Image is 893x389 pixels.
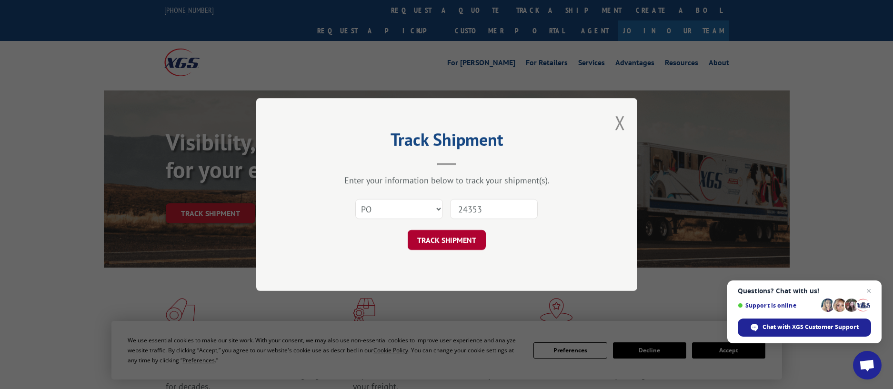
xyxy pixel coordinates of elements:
[304,175,590,186] div: Enter your information below to track your shipment(s).
[738,287,871,295] span: Questions? Chat with us!
[615,110,625,135] button: Close modal
[738,319,871,337] div: Chat with XGS Customer Support
[450,199,538,219] input: Number(s)
[304,133,590,151] h2: Track Shipment
[853,351,882,379] div: Open chat
[863,285,874,297] span: Close chat
[408,230,486,250] button: TRACK SHIPMENT
[763,323,859,331] span: Chat with XGS Customer Support
[738,302,818,309] span: Support is online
